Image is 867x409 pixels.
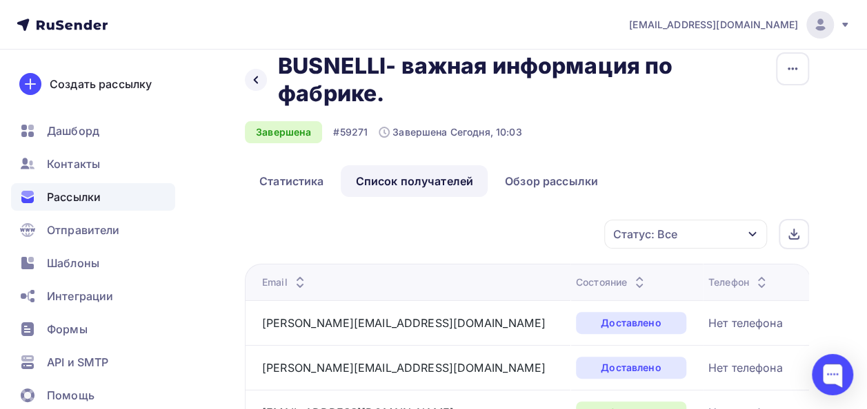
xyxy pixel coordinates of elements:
div: Состояние [576,275,648,289]
span: Интеграции [47,288,113,304]
span: Дашборд [47,123,99,139]
div: #59271 [333,125,368,139]
a: Рассылки [11,183,175,211]
button: Статус: Все [604,219,768,249]
span: [EMAIL_ADDRESS][DOMAIN_NAME] [629,18,798,32]
span: Контакты [47,156,100,172]
a: Дашборд [11,117,175,145]
span: Рассылки [47,189,101,205]
div: Нет телефона [708,315,783,331]
div: Доставлено [576,357,686,379]
div: Email [262,275,308,289]
span: Шаблоны [47,255,99,271]
div: Нет телефона [708,359,783,376]
a: Статистика [245,165,338,197]
a: [PERSON_NAME][EMAIL_ADDRESS][DOMAIN_NAME] [262,361,546,375]
a: [EMAIL_ADDRESS][DOMAIN_NAME] [629,11,850,39]
div: Завершена [245,121,322,143]
a: [PERSON_NAME][EMAIL_ADDRESS][DOMAIN_NAME] [262,316,546,330]
div: Телефон [708,275,770,289]
span: Отправители [47,222,120,238]
span: Помощь [47,387,94,403]
div: Доставлено [576,312,686,334]
span: API и SMTP [47,354,108,370]
div: Создать рассылку [50,76,152,92]
a: Контакты [11,150,175,178]
a: Отправители [11,216,175,244]
h2: BUSNELLI- важная информация по фабрике. [278,52,695,107]
div: Завершена Сегодня, 10:03 [379,125,521,139]
span: Формы [47,321,88,337]
a: Формы [11,315,175,343]
a: Шаблоны [11,249,175,277]
div: Статус: Все [613,226,677,242]
a: Обзор рассылки [490,165,612,197]
a: Список получателей [341,165,488,197]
